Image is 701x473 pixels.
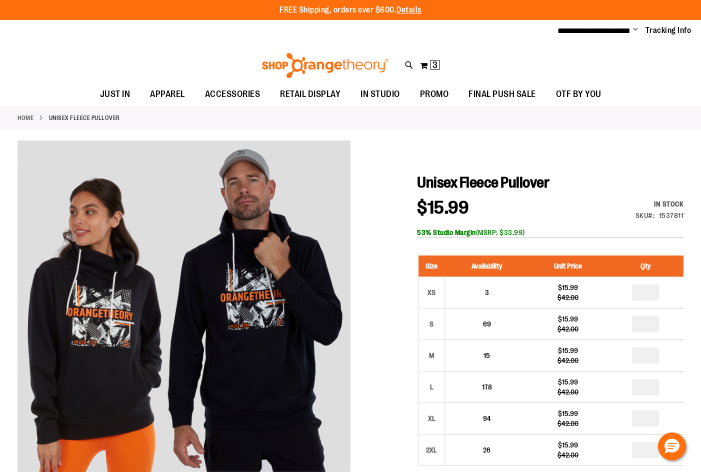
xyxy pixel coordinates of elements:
[270,83,350,106] a: RETAIL DISPLAY
[528,255,607,277] th: Unit Price
[350,83,410,106] a: IN STUDIO
[645,25,691,36] a: Tracking Info
[445,255,528,277] th: Availability
[360,83,400,105] span: IN STUDIO
[195,83,270,106] a: ACCESSORIES
[659,210,684,220] div: 1537811
[417,197,468,218] span: $15.99
[150,83,185,105] span: APPAREL
[424,316,439,331] div: S
[424,348,439,363] div: M
[410,83,459,106] a: PROMO
[533,282,602,292] div: $15.99
[482,383,492,391] span: 178
[424,442,439,457] div: 2XL
[658,432,686,460] button: Hello, have a question? Let’s chat.
[100,83,130,105] span: JUST IN
[417,228,476,236] b: 53% Studio Margin
[556,83,601,105] span: OTF BY YOU
[533,314,602,324] div: $15.99
[533,408,602,418] div: $15.99
[533,418,602,428] div: $42.00
[533,387,602,397] div: $42.00
[483,351,490,359] span: 15
[533,345,602,355] div: $15.99
[432,60,437,70] span: 3
[90,83,140,106] a: JUST IN
[420,83,449,105] span: PROMO
[635,199,684,209] div: In stock
[205,83,260,105] span: ACCESSORIES
[607,255,683,277] th: Qty
[483,446,490,454] span: 26
[485,288,489,296] span: 3
[417,227,683,237] div: (MSRP: $33.99)
[458,83,546,106] a: FINAL PUSH SALE
[140,83,195,105] a: APPAREL
[424,411,439,426] div: XL
[635,211,655,219] strong: SKU
[533,440,602,450] div: $15.99
[418,255,445,277] th: Size
[424,379,439,394] div: L
[424,285,439,300] div: XS
[483,414,491,422] span: 94
[533,377,602,387] div: $15.99
[533,355,602,365] div: $42.00
[533,292,602,302] div: $42.00
[483,320,491,328] span: 69
[635,199,684,209] div: Availability
[396,5,421,14] a: Details
[533,450,602,460] div: $42.00
[17,113,33,122] a: Home
[279,4,421,16] p: FREE Shipping, orders over $600.
[633,25,638,35] button: Account menu
[17,139,350,472] img: Product image for Unisex Fleece Pullover
[417,174,549,191] span: Unisex Fleece Pullover
[533,324,602,334] div: $42.00
[280,83,340,105] span: RETAIL DISPLAY
[468,83,536,105] span: FINAL PUSH SALE
[49,113,120,122] strong: Unisex Fleece Pullover
[546,83,611,106] a: OTF BY YOU
[260,53,390,78] img: Shop Orangetheory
